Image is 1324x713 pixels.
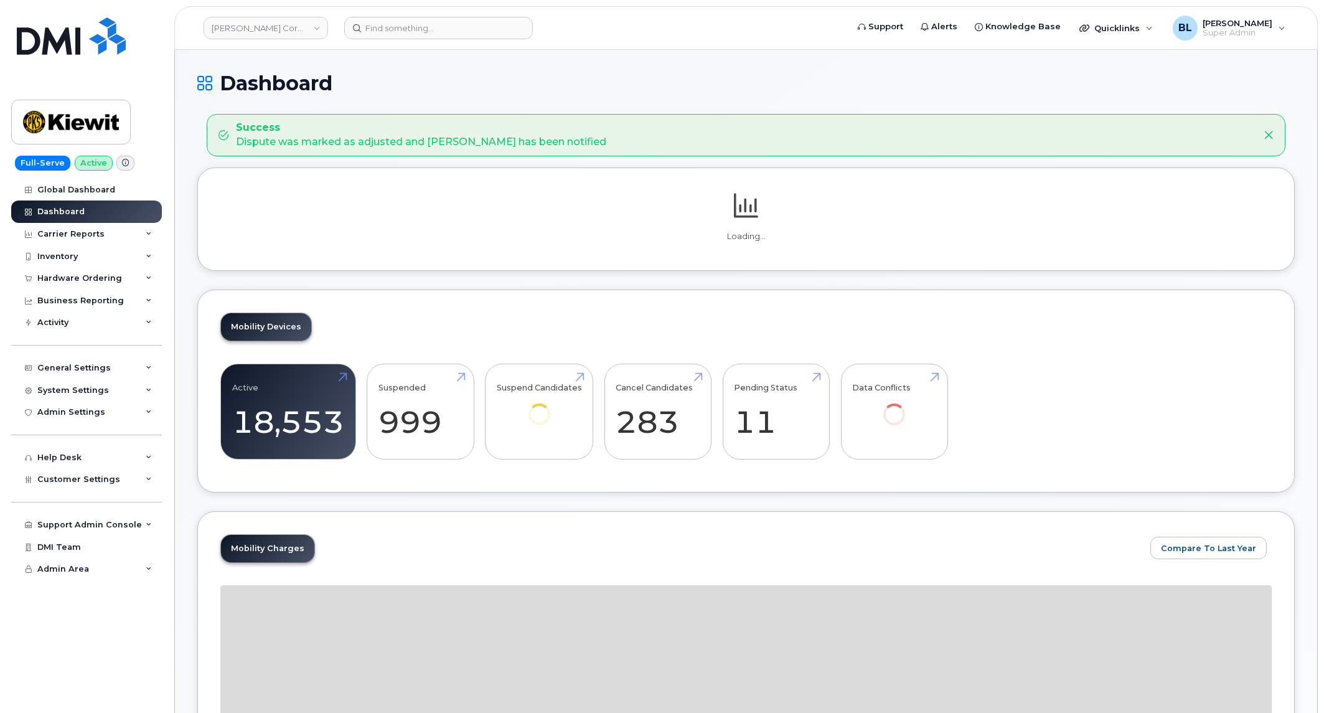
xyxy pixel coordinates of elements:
[197,72,1295,94] h1: Dashboard
[497,371,582,442] a: Suspend Candidates
[232,371,344,453] a: Active 18,553
[852,371,936,442] a: Data Conflicts
[1161,542,1256,554] span: Compare To Last Year
[221,535,314,562] a: Mobility Charges
[220,231,1272,242] p: Loading...
[236,121,606,149] div: Dispute was marked as adjusted and [PERSON_NAME] has been notified
[221,313,311,341] a: Mobility Devices
[616,371,700,453] a: Cancel Candidates 283
[236,121,606,135] strong: Success
[1150,537,1267,559] button: Compare To Last Year
[734,371,818,453] a: Pending Status 11
[378,371,462,453] a: Suspended 999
